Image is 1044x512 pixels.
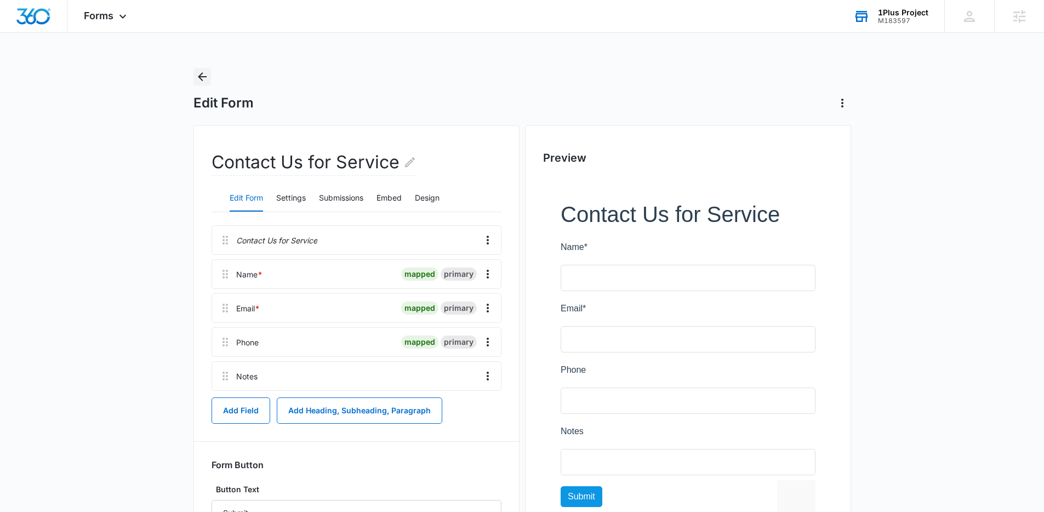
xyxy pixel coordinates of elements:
[479,231,497,249] button: Overflow Menu
[834,94,851,112] button: Actions
[479,299,497,317] button: Overflow Menu
[401,335,438,349] div: mapped
[403,149,417,175] button: Edit Form Name
[212,149,417,176] h2: Contact Us for Service
[236,303,260,314] div: Email
[276,185,306,212] button: Settings
[401,301,438,315] div: mapped
[415,185,440,212] button: Design
[212,483,501,496] label: Button Text
[441,301,477,315] div: primary
[236,337,259,348] div: Phone
[193,95,254,111] h1: Edit Form
[7,291,35,300] span: Submit
[236,269,263,280] div: Name
[376,185,402,212] button: Embed
[479,333,497,351] button: Overflow Menu
[212,397,270,424] button: Add Field
[878,8,928,17] div: account name
[319,185,363,212] button: Submissions
[236,235,317,246] p: Contact Us for Service
[441,268,477,281] div: primary
[441,335,477,349] div: primary
[543,150,833,166] h2: Preview
[236,371,258,382] div: Notes
[479,367,497,385] button: Overflow Menu
[277,397,442,424] button: Add Heading, Subheading, Paragraph
[230,185,263,212] button: Edit Form
[216,279,357,312] iframe: reCAPTCHA
[84,10,113,21] span: Forms
[193,68,211,86] button: Back
[878,17,928,25] div: account id
[212,459,264,470] h3: Form Button
[479,265,497,283] button: Overflow Menu
[401,268,438,281] div: mapped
